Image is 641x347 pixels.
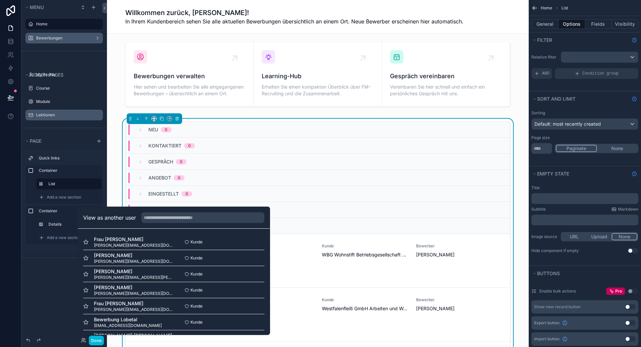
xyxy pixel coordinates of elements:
div: 0 [165,127,167,132]
span: [PERSON_NAME][EMAIL_ADDRESS][PERSON_NAME][DOMAIN_NAME] [94,275,174,280]
label: Bewerbungen [36,35,90,41]
label: Course [36,86,99,91]
span: Gespräch [148,158,173,165]
span: Add a new section [47,195,81,200]
span: Kunde [190,287,203,293]
span: [EMAIL_ADDRESS][DOMAIN_NAME] [94,323,162,328]
span: Condition group [583,71,619,76]
span: Home [541,5,552,11]
span: Kunde [190,239,203,245]
span: Markdown [618,207,638,212]
span: [PERSON_NAME][EMAIL_ADDRESS][DOMAIN_NAME] [94,243,174,248]
span: Bewerber [416,297,502,303]
span: Default: most recently created [534,121,601,127]
span: [PERSON_NAME] [94,284,174,291]
label: Container [39,208,98,214]
div: scrollable content [531,193,638,204]
span: WBG Wohnstift Betriebsgesellschaft mbH [322,251,408,258]
div: 0 [185,191,188,197]
span: Filter [537,37,552,43]
button: Filter [531,35,629,45]
span: Stelle [228,243,314,249]
span: Frau [PERSON_NAME] [94,300,174,307]
button: Buttons [531,269,634,278]
button: None [612,233,637,240]
span: Kontaktiert [148,142,181,149]
span: [PERSON_NAME] [PERSON_NAME] [94,332,174,339]
span: [PERSON_NAME] [416,251,455,258]
label: List [48,181,96,187]
button: Menu [24,3,76,12]
div: 0 [180,159,182,164]
span: Add a new section [47,235,81,240]
button: Page [24,136,92,146]
span: AND [542,71,549,76]
span: Westfalenfleiß GmbH Arbeiten und Wohnen [322,305,408,312]
div: 0 [188,143,191,148]
label: Image source [531,234,558,239]
span: Sort And Limit [537,96,575,102]
button: Options [558,19,585,29]
span: Empty state [537,171,569,177]
div: 0 [178,175,180,181]
button: URL [562,233,587,240]
label: Details [48,222,96,227]
label: Page size [531,135,550,140]
button: Upload [587,233,612,240]
span: Kunde [190,255,203,261]
a: Bewerbung_id318Stelle67KundeWestfalenfleiß GmbH Arbeiten und WohnenBewerber[PERSON_NAME]Vorname (... [126,288,510,342]
a: Markdown [611,207,638,212]
button: Visibility [612,19,638,29]
span: Bewerber [416,243,502,249]
button: Paginate [556,145,597,152]
h2: View as another user [83,214,136,222]
label: Subtitle [531,207,546,212]
span: Angebot [148,175,171,181]
label: Lektionen [36,112,99,118]
label: Sorting [531,110,545,116]
span: Bewerbung Lobetal [94,316,162,323]
span: [PERSON_NAME][EMAIL_ADDRESS][DOMAIN_NAME] [94,307,174,312]
label: Relative filter [531,54,558,60]
span: [PERSON_NAME] [416,305,455,312]
span: Kunde [190,320,203,325]
span: Kunde [322,243,408,249]
button: None [597,145,637,152]
span: [PERSON_NAME] [94,268,174,275]
button: Default: most recently created [531,118,638,130]
div: Show new record button [534,304,581,310]
h1: Willkommen zurück, [PERSON_NAME]! [125,8,464,17]
label: Title [531,185,540,191]
span: Kunde [190,304,203,309]
svg: Show help information [632,96,637,102]
div: scrollable content [531,215,638,225]
span: In Ihrem Kundenbereich sehen Sie alle aktuellen Bewerbungen übersichtlich an einem Ort. Neue Bewe... [125,17,464,25]
button: Empty state [531,169,629,179]
button: Fields [585,19,612,29]
span: [PERSON_NAME] [94,252,174,259]
button: Done [89,336,104,345]
button: Hidden pages [24,70,100,80]
span: Frau [PERSON_NAME] [94,236,174,243]
div: Hide component if empty [531,248,579,253]
label: Module [36,99,99,104]
span: [PERSON_NAME][EMAIL_ADDRESS][DOMAIN_NAME] [94,259,174,264]
span: Menu [30,4,44,10]
button: General [531,19,558,29]
label: My Profile [36,72,99,78]
label: Enable bulk actions [539,288,576,294]
a: Bewerbung_id319Stelle9KundeWBG Wohnstift Betriebsgesellschaft mbHBewerber[PERSON_NAME]Vorname (fr... [126,234,510,288]
label: Container [39,168,98,173]
label: Home [36,21,99,27]
span: Pro [615,288,622,294]
span: List [561,5,568,11]
button: Sort And Limit [531,94,629,104]
svg: Show help information [632,37,637,43]
span: Export button [534,320,559,326]
span: Kunde [322,297,408,303]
